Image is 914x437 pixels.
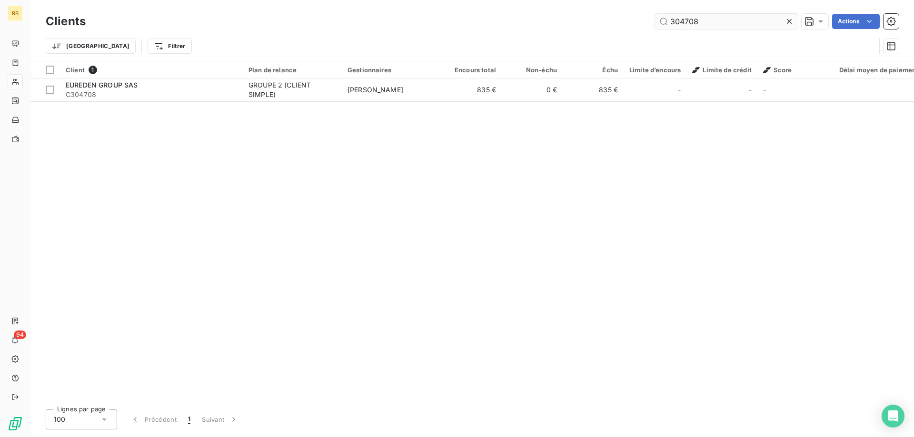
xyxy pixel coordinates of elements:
span: - [678,85,681,95]
div: Encours total [447,66,496,74]
div: Échu [568,66,618,74]
span: [PERSON_NAME] [348,86,403,94]
span: C304708 [66,90,237,99]
button: Actions [832,14,880,29]
h3: Clients [46,13,86,30]
span: Score [763,66,792,74]
div: RB [8,6,23,21]
td: 835 € [441,78,502,101]
div: Plan de relance [248,66,336,74]
button: Filtrer [148,39,191,54]
button: 1 [182,409,196,429]
span: 100 [54,415,65,424]
div: Open Intercom Messenger [882,405,904,427]
button: [GEOGRAPHIC_DATA] [46,39,136,54]
span: 1 [89,66,97,74]
button: Précédent [125,409,182,429]
span: - [749,85,752,95]
div: Non-échu [507,66,557,74]
span: - [763,86,766,94]
td: 0 € [502,78,563,101]
span: Client [66,66,85,74]
input: Rechercher [655,14,798,29]
div: Gestionnaires [348,66,435,74]
img: Logo LeanPay [8,416,23,431]
span: EUREDEN GROUP SAS [66,81,138,89]
button: Suivant [196,409,244,429]
div: Limite d’encours [629,66,681,74]
span: 1 [188,415,190,424]
td: 835 € [563,78,624,101]
span: 94 [14,330,26,339]
span: Limite de crédit [692,66,751,74]
div: GROUPE 2 (CLIENT SIMPLE) [248,80,336,99]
